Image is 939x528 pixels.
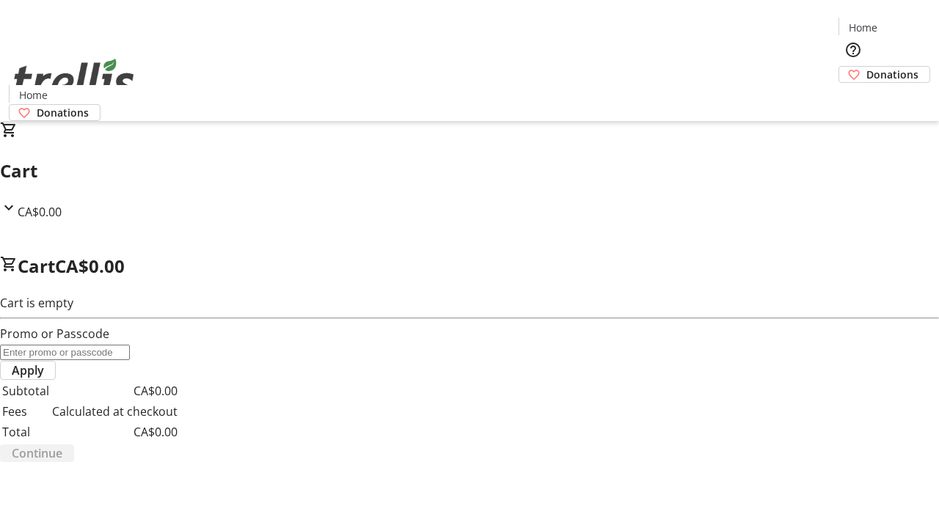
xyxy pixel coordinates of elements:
[12,362,44,379] span: Apply
[51,422,178,441] td: CA$0.00
[849,20,877,35] span: Home
[37,105,89,120] span: Donations
[838,83,868,112] button: Cart
[55,254,125,278] span: CA$0.00
[838,35,868,65] button: Help
[18,204,62,220] span: CA$0.00
[19,87,48,103] span: Home
[838,66,930,83] a: Donations
[9,43,139,116] img: Orient E2E Organization QT4LaI3WNS's Logo
[51,381,178,400] td: CA$0.00
[9,104,101,121] a: Donations
[1,402,50,421] td: Fees
[1,422,50,441] td: Total
[10,87,56,103] a: Home
[839,20,886,35] a: Home
[866,67,918,82] span: Donations
[1,381,50,400] td: Subtotal
[51,402,178,421] td: Calculated at checkout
